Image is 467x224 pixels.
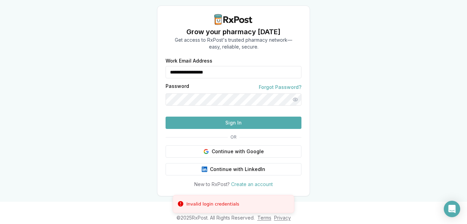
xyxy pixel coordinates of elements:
label: Work Email Address [166,58,301,63]
a: Privacy [274,215,291,221]
a: Terms [257,215,271,221]
img: LinkedIn [202,167,207,172]
img: RxPost Logo [212,14,255,25]
a: Forgot Password? [259,84,301,91]
span: OR [228,134,239,140]
button: Continue with LinkedIn [166,163,301,175]
span: New to RxPost? [194,181,230,187]
p: Get access to RxPost's trusted pharmacy network— easy, reliable, secure. [175,37,292,50]
label: Password [166,84,189,91]
img: Google [203,149,209,154]
a: Create an account [231,181,273,187]
button: Sign In [166,117,301,129]
div: Open Intercom Messenger [444,201,460,217]
h1: Grow your pharmacy [DATE] [175,27,292,37]
div: Invalid login credentials [186,201,239,208]
button: Show password [289,93,301,106]
button: Continue with Google [166,145,301,158]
